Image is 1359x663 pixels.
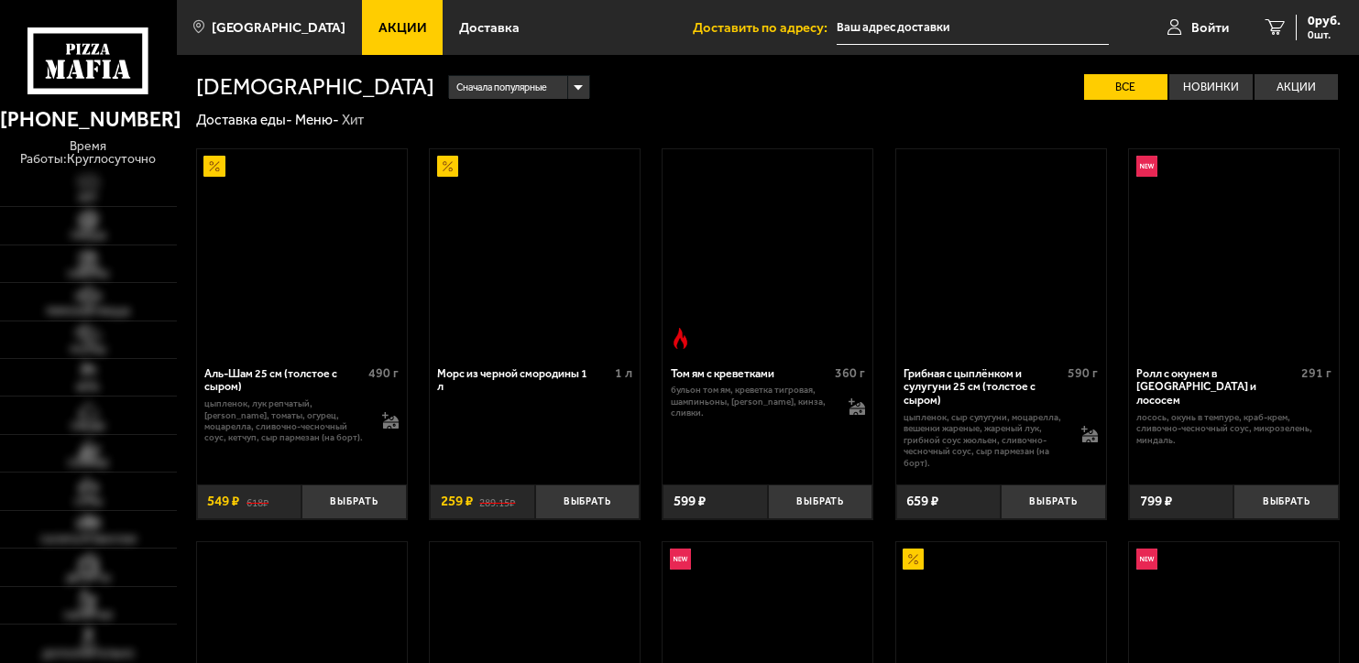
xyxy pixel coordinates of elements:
[896,149,1106,356] a: Грибная с цыплёнком и сулугуни 25 см (толстое с сыром)
[295,112,339,128] a: Меню-
[1136,367,1296,408] div: Ролл с окунем в [GEOGRAPHIC_DATA] и лососем
[196,76,434,99] h1: [DEMOGRAPHIC_DATA]
[378,21,427,35] span: Акции
[203,156,225,177] img: Акционный
[342,111,364,129] div: Хит
[368,365,399,381] span: 490 г
[204,398,368,443] p: цыпленок, лук репчатый, [PERSON_NAME], томаты, огурец, моцарелла, сливочно-чесночный соус, кетчуп...
[1140,495,1172,508] span: 799 ₽
[768,484,873,519] button: Выбрать
[196,112,292,128] a: Доставка еды-
[437,156,458,177] img: Акционный
[437,367,609,395] div: Морс из черной смородины 1 л
[459,21,520,35] span: Доставка
[904,367,1063,408] div: Грибная с цыплёнком и сулугуни 25 см (толстое с сыром)
[671,385,835,418] p: бульон том ям, креветка тигровая, шампиньоны, [PERSON_NAME], кинза, сливки.
[1308,29,1341,40] span: 0 шт.
[1169,74,1253,100] label: Новинки
[1255,74,1338,100] label: Акции
[1308,15,1341,27] span: 0 руб.
[906,495,938,508] span: 659 ₽
[1233,484,1339,519] button: Выбрать
[204,367,364,395] div: Аль-Шам 25 см (толстое с сыром)
[693,21,837,35] span: Доставить по адресу:
[1129,149,1339,356] a: НовинкаРолл с окунем в темпуре и лососем
[301,484,407,519] button: Выбрать
[207,495,239,508] span: 549 ₽
[1301,365,1332,381] span: 291 г
[1136,156,1157,177] img: Новинка
[674,495,706,508] span: 599 ₽
[441,495,473,508] span: 259 ₽
[615,365,632,381] span: 1 л
[904,412,1068,469] p: цыпленок, сыр сулугуни, моцарелла, вешенки жареные, жареный лук, грибной соус Жюльен, сливочно-че...
[837,11,1109,45] input: Ваш адрес доставки
[479,495,515,508] s: 289.15 ₽
[1084,74,1167,100] label: Все
[1136,412,1331,446] p: лосось, окунь в темпуре, краб-крем, сливочно-чесночный соус, микрозелень, миндаль.
[197,149,407,356] a: АкционныйАль-Шам 25 см (толстое с сыром)
[663,149,872,356] a: Острое блюдоТом ям с креветками
[1191,21,1229,35] span: Войти
[835,365,865,381] span: 360 г
[430,149,640,356] a: АкционныйМорс из черной смородины 1 л
[456,74,547,101] span: Сначала популярные
[903,549,924,570] img: Акционный
[670,328,691,349] img: Острое блюдо
[535,484,641,519] button: Выбрать
[1068,365,1098,381] span: 590 г
[1136,549,1157,570] img: Новинка
[247,495,269,508] s: 618 ₽
[212,21,345,35] span: [GEOGRAPHIC_DATA]
[670,549,691,570] img: Новинка
[671,367,830,381] div: Том ям с креветками
[1001,484,1106,519] button: Выбрать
